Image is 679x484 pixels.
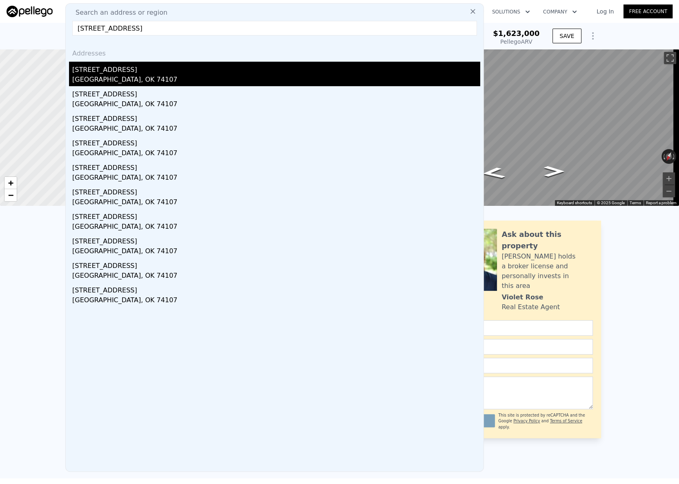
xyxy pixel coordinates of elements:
[446,358,593,373] input: Phone
[446,320,593,336] input: Name
[664,52,676,64] button: Toggle fullscreen view
[72,184,480,197] div: [STREET_ADDRESS]
[672,149,677,164] button: Rotate clockwise
[623,4,672,18] a: Free Account
[663,185,675,197] button: Zoom out
[72,233,480,246] div: [STREET_ADDRESS]
[8,190,13,200] span: −
[502,229,593,252] div: Ask about this property
[552,29,581,43] button: SAVE
[513,419,540,423] a: Privacy Policy
[493,29,539,38] span: $1,623,000
[557,200,592,206] button: Keyboard shortcuts
[630,201,641,205] a: Terms
[493,38,539,46] div: Pellego ARV
[646,201,677,205] a: Report a problem
[374,49,679,206] div: Map
[72,124,480,135] div: [GEOGRAPHIC_DATA], OK 74107
[72,209,480,222] div: [STREET_ADDRESS]
[537,4,583,19] button: Company
[72,111,480,124] div: [STREET_ADDRESS]
[72,197,480,209] div: [GEOGRAPHIC_DATA], OK 74107
[661,149,666,164] button: Rotate counterclockwise
[535,163,573,179] path: Go Southwest, S Gulfview Blvd
[72,62,480,75] div: [STREET_ADDRESS]
[69,8,167,18] span: Search an address or region
[374,49,679,206] div: Street View
[72,86,480,99] div: [STREET_ADDRESS]
[72,148,480,160] div: [GEOGRAPHIC_DATA], OK 74107
[4,189,17,201] a: Zoom out
[550,419,582,423] a: Terms of Service
[72,246,480,258] div: [GEOGRAPHIC_DATA], OK 74107
[72,99,480,111] div: [GEOGRAPHIC_DATA], OK 74107
[4,177,17,189] a: Zoom in
[498,413,592,430] div: This site is protected by reCAPTCHA and the Google and apply.
[597,201,625,205] span: © 2025 Google
[72,160,480,173] div: [STREET_ADDRESS]
[72,222,480,233] div: [GEOGRAPHIC_DATA], OK 74107
[502,292,543,302] div: Violet Rose
[8,178,13,188] span: +
[7,6,53,17] img: Pellego
[587,7,623,16] a: Log In
[72,282,480,295] div: [STREET_ADDRESS]
[502,252,593,291] div: [PERSON_NAME] holds a broker license and personally invests in this area
[72,258,480,271] div: [STREET_ADDRESS]
[72,21,477,36] input: Enter an address, city, region, neighborhood or zip code
[72,75,480,86] div: [GEOGRAPHIC_DATA], OK 74107
[663,172,675,185] button: Zoom in
[72,135,480,148] div: [STREET_ADDRESS]
[485,4,537,19] button: Solutions
[72,295,480,307] div: [GEOGRAPHIC_DATA], OK 74107
[72,173,480,184] div: [GEOGRAPHIC_DATA], OK 74107
[72,271,480,282] div: [GEOGRAPHIC_DATA], OK 74107
[471,165,515,182] path: Go Northeast, S Gulfview Blvd
[585,28,601,44] button: Show Options
[502,302,560,312] div: Real Estate Agent
[663,149,675,165] button: Reset the view
[69,42,480,62] div: Addresses
[446,339,593,355] input: Email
